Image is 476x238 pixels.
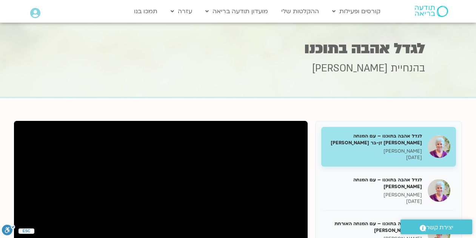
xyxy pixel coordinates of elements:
p: [PERSON_NAME] [327,192,422,198]
a: עזרה [167,4,196,19]
h5: לגדל אהבה בתוכנו – עם המנחה [PERSON_NAME] זן-בר [PERSON_NAME] [327,133,422,146]
a: מועדון תודעה בריאה [202,4,272,19]
img: לגדל אהבה בתוכנו – עם המנחה האורחת צילה זן-בר צור [428,135,450,158]
a: תמכו בנו [130,4,161,19]
h1: לגדל אהבה בתוכנו [51,41,425,56]
a: ההקלטות שלי [277,4,323,19]
img: לגדל אהבה בתוכנו – עם המנחה האורח ענבר בר קמה [428,179,450,202]
img: תודעה בריאה [415,6,448,17]
span: [PERSON_NAME] [312,62,388,75]
a: יצירת קשר [401,219,472,234]
p: [PERSON_NAME] [327,148,422,155]
p: [DATE] [327,198,422,205]
a: קורסים ופעילות [328,4,384,19]
h5: לגדל אהבה בתוכנו – עם המנחה האורחת ד"ר [PERSON_NAME] [327,220,422,234]
span: יצירת קשר [426,223,453,233]
span: בהנחיית [391,62,425,75]
h5: לגדל אהבה בתוכנו – עם המנחה [PERSON_NAME] [327,176,422,190]
p: [DATE] [327,155,422,161]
